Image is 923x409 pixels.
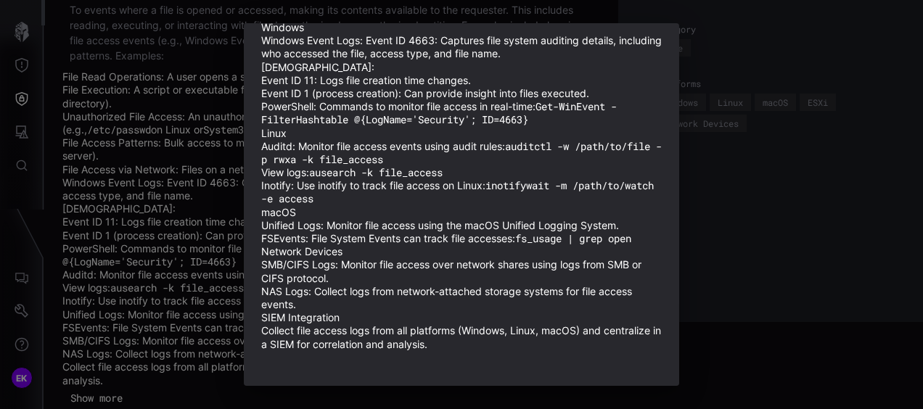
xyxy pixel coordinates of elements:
[261,139,662,166] code: auditctl -w /path/to/file -p rwxa -k file_access
[261,100,662,126] li: PowerShell: Commands to monitor file access in real-time:
[261,285,662,311] li: NAS Logs: Collect logs from network-attached storage systems for file access events.
[261,232,662,245] li: FSEvents: File System Events can track file accesses:
[261,166,662,179] li: View logs:
[261,74,662,87] li: Event ID 11: Logs file creation time changes.
[261,311,662,324] p: SIEM Integration
[261,219,662,232] li: Unified Logs: Monitor file access using the macOS Unified Logging System.
[261,258,662,284] li: SMB/CIFS Logs: Monitor file access over network shares using logs from SMB or CIFS protocol.
[261,127,662,140] p: Linux
[261,324,662,350] li: Collect file access logs from all platforms (Windows, Linux, macOS) and centralize in a SIEM for ...
[261,34,662,60] li: Windows Event Logs: Event ID 4663: Captures file system auditing details, including who accessed ...
[261,87,662,100] li: Event ID 1 (process creation): Can provide insight into files executed.
[261,140,662,166] li: Auditd: Monitor file access events using audit rules:
[261,179,662,205] li: Inotify: Use inotify to track file access on Linux:
[261,99,617,126] code: Get-WinEvent -FilterHashtable @{LogName='Security'; ID=4663}
[261,178,660,205] code: inotifywait -m /path/to/watch -e access
[261,206,662,219] p: macOS
[515,231,631,245] code: fs_usage | grep open
[261,245,662,258] p: Network Devices
[261,61,662,101] li: [DEMOGRAPHIC_DATA]:
[261,21,662,34] p: Windows
[309,165,443,179] code: ausearch -k file_access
